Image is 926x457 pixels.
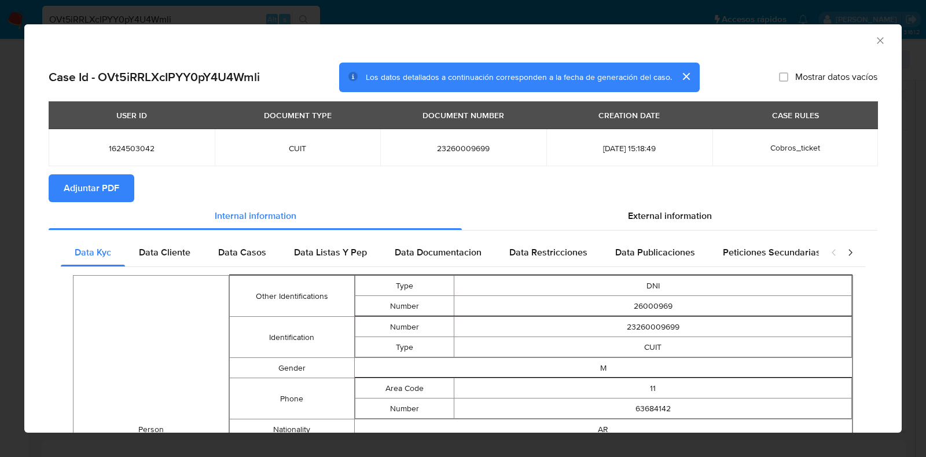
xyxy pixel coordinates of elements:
[395,246,482,259] span: Data Documentacion
[64,176,119,201] span: Adjuntar PDF
[139,246,190,259] span: Data Cliente
[615,246,695,259] span: Data Publicaciones
[215,209,296,222] span: Internal information
[672,63,700,90] button: cerrar
[355,398,454,419] td: Number
[454,296,852,316] td: 26000969
[770,142,820,153] span: Cobros_ticket
[355,378,454,398] td: Area Code
[454,317,852,337] td: 23260009699
[49,70,260,85] h2: Case Id - OVt5iRRLXcIPYY0pY4U4Wmli
[628,209,712,222] span: External information
[454,398,852,419] td: 63684142
[454,276,852,296] td: DNI
[509,246,587,259] span: Data Restricciones
[75,246,111,259] span: Data Kyc
[591,105,667,125] div: CREATION DATE
[230,419,354,440] td: Nationality
[230,317,354,358] td: Identification
[61,239,819,266] div: Detailed internal info
[218,246,266,259] span: Data Casos
[765,105,826,125] div: CASE RULES
[795,71,877,83] span: Mostrar datos vacíos
[355,276,454,296] td: Type
[416,105,511,125] div: DOCUMENT NUMBER
[49,174,134,202] button: Adjuntar PDF
[257,105,339,125] div: DOCUMENT TYPE
[723,246,821,259] span: Peticiones Secundarias
[24,24,902,433] div: closure-recommendation-modal
[294,246,367,259] span: Data Listas Y Pep
[355,296,454,316] td: Number
[355,337,454,357] td: Type
[230,276,354,317] td: Other Identifications
[454,337,852,357] td: CUIT
[366,71,672,83] span: Los datos detallados a continuación corresponden a la fecha de generación del caso.
[230,358,354,378] td: Gender
[560,143,699,153] span: [DATE] 15:18:49
[49,202,877,230] div: Detailed info
[354,358,852,378] td: M
[454,378,852,398] td: 11
[229,143,367,153] span: CUIT
[874,35,885,45] button: Cerrar ventana
[394,143,532,153] span: 23260009699
[230,378,354,419] td: Phone
[355,317,454,337] td: Number
[109,105,154,125] div: USER ID
[354,419,852,440] td: AR
[63,143,201,153] span: 1624503042
[779,72,788,82] input: Mostrar datos vacíos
